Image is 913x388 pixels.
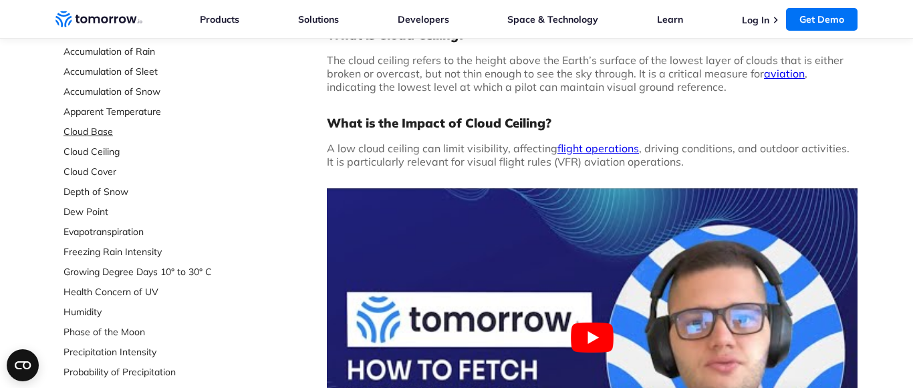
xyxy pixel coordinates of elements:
a: Probability of Precipitation [63,365,241,379]
a: Developers [398,13,449,25]
a: Apparent Temperature [63,105,241,118]
a: Accumulation of Rain [63,45,241,58]
a: Cloud Cover [63,165,241,178]
span: A low cloud ceiling can limit visibility, affecting , driving conditions, and outdoor activities.... [327,142,850,168]
button: Open CMP widget [7,349,39,381]
a: Get Demo [786,8,858,31]
a: Learn [657,13,683,25]
h3: What is the Impact of Cloud Ceiling? [327,115,858,131]
a: Health Concern of UV [63,285,241,299]
a: Freezing Rain Intensity [63,245,241,258]
span: The cloud ceiling refers to the height above the Earth’s surface of the lowest layer of clouds th... [327,53,843,93]
a: Phase of the Moon [63,325,241,339]
a: Humidity [63,305,241,319]
a: Precipitation Intensity [63,345,241,359]
a: Growing Degree Days 10° to 30° C [63,265,241,278]
a: flight operations [557,142,639,155]
a: aviation [764,67,805,80]
a: Depth of Snow [63,185,241,198]
a: Space & Technology [507,13,598,25]
a: Home link [55,9,142,29]
a: Products [200,13,239,25]
a: Accumulation of Sleet [63,65,241,78]
a: Cloud Ceiling [63,145,241,158]
a: Dew Point [63,205,241,218]
a: Cloud Base [63,125,241,138]
a: Accumulation of Snow [63,85,241,98]
a: Log In [742,14,769,26]
a: Solutions [298,13,339,25]
a: Evapotranspiration [63,225,241,238]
